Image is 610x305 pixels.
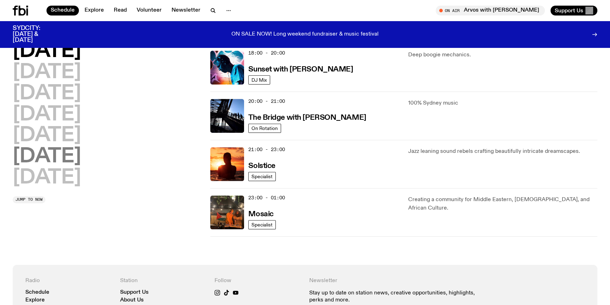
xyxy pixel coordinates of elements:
a: Schedule [25,290,49,295]
h4: Station [120,278,206,284]
span: Specialist [251,222,273,227]
span: Jump to now [15,198,43,201]
h3: Solstice [248,162,275,170]
a: Support Us [120,290,149,295]
a: Newsletter [167,6,205,15]
a: On Rotation [248,124,281,133]
span: 21:00 - 23:00 [248,146,285,153]
button: Jump to now [13,196,45,203]
a: Mosaic [248,209,273,218]
button: On AirArvos with [PERSON_NAME] [436,6,545,15]
a: Specialist [248,172,276,181]
p: Creating a community for Middle Eastern, [DEMOGRAPHIC_DATA], and African Culture. [408,195,597,212]
a: Volunteer [132,6,166,15]
a: Explore [25,298,45,303]
h4: Follow [214,278,301,284]
button: [DATE] [13,105,81,125]
button: [DATE] [13,168,81,188]
a: The Bridge with [PERSON_NAME] [248,113,366,122]
button: [DATE] [13,42,81,61]
h3: Mosaic [248,211,273,218]
a: Specialist [248,220,276,229]
h4: Newsletter [309,278,490,284]
button: Support Us [550,6,597,15]
span: 18:00 - 20:00 [248,50,285,56]
img: Tommy and Jono Playing at a fundraiser for Palestine [210,195,244,229]
span: DJ Mix [251,77,267,82]
p: ON SALE NOW! Long weekend fundraiser & music festival [231,31,379,38]
span: 20:00 - 21:00 [248,98,285,105]
button: [DATE] [13,147,81,167]
button: [DATE] [13,84,81,104]
span: Support Us [555,7,583,14]
p: Jazz leaning sound rebels crafting beautifully intricate dreamscapes. [408,147,597,156]
img: A girl standing in the ocean as waist level, staring into the rise of the sun. [210,147,244,181]
a: Schedule [46,6,79,15]
h3: SYDCITY: [DATE] & [DATE] [13,25,58,43]
p: Stay up to date on station news, creative opportunities, highlights, perks and more. [309,290,490,303]
button: [DATE] [13,63,81,82]
h4: Radio [25,278,112,284]
a: Read [110,6,131,15]
button: [DATE] [13,126,81,145]
a: About Us [120,298,144,303]
p: Deep boogie mechanics. [408,51,597,59]
a: Explore [80,6,108,15]
img: Simon Caldwell stands side on, looking downwards. He has headphones on. Behind him is a brightly ... [210,51,244,85]
h3: The Bridge with [PERSON_NAME] [248,114,366,122]
span: Specialist [251,174,273,179]
p: 100% Sydney music [408,99,597,107]
a: DJ Mix [248,75,270,85]
a: Sunset with [PERSON_NAME] [248,64,353,73]
h3: Sunset with [PERSON_NAME] [248,66,353,73]
img: People climb Sydney's Harbour Bridge [210,99,244,133]
a: Solstice [248,161,275,170]
span: 23:00 - 01:00 [248,194,285,201]
span: On Rotation [251,125,278,131]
